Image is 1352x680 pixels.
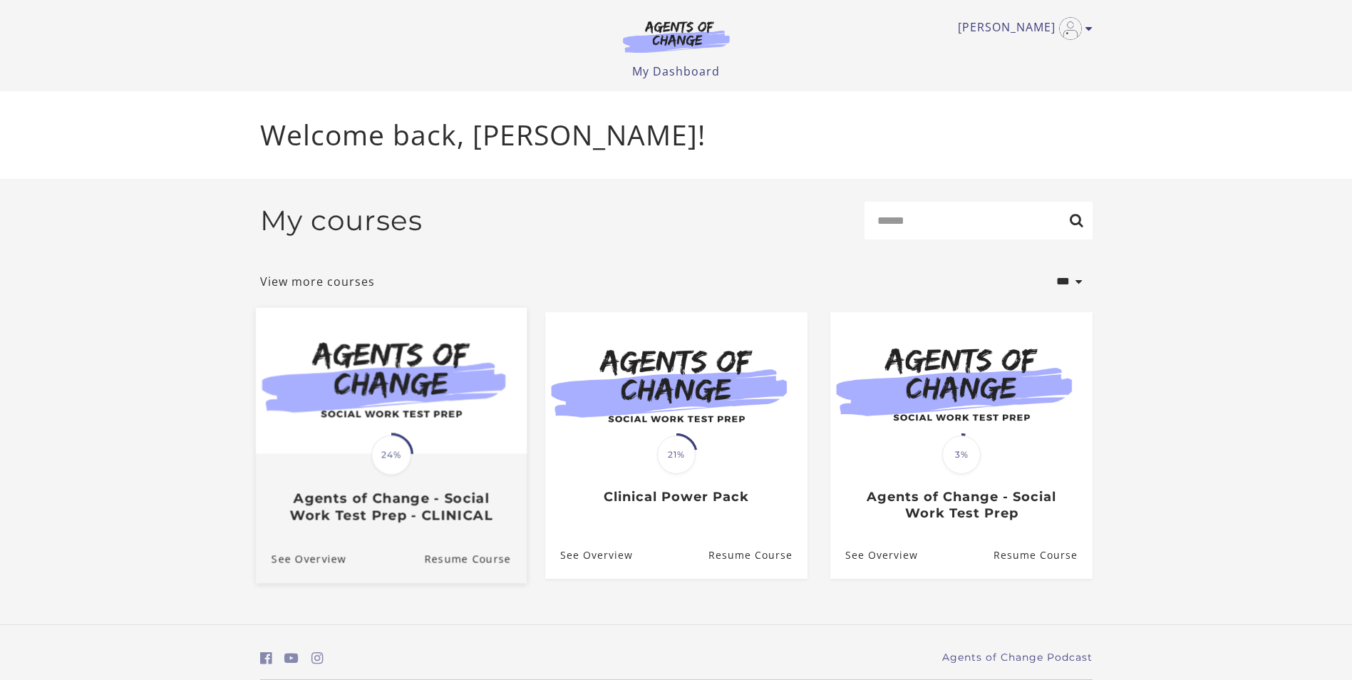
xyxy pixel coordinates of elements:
a: https://www.facebook.com/groups/aswbtestprep (Open in a new window) [260,648,272,669]
i: https://www.instagram.com/agentsofchangeprep/ (Open in a new window) [311,651,324,665]
a: My Dashboard [632,63,720,79]
a: Clinical Power Pack: Resume Course [708,532,807,579]
i: https://www.facebook.com/groups/aswbtestprep (Open in a new window) [260,651,272,665]
a: https://www.youtube.com/c/AgentsofChangeTestPrepbyMeaganMitchell (Open in a new window) [284,648,299,669]
span: 21% [657,436,696,474]
h3: Agents of Change - Social Work Test Prep - CLINICAL [271,490,510,523]
a: Toggle menu [958,17,1085,40]
i: https://www.youtube.com/c/AgentsofChangeTestPrepbyMeaganMitchell (Open in a new window) [284,651,299,665]
p: Welcome back, [PERSON_NAME]! [260,114,1093,156]
img: Agents of Change Logo [608,20,745,53]
span: 24% [371,435,411,475]
a: Clinical Power Pack: See Overview [545,532,633,579]
h3: Agents of Change - Social Work Test Prep [845,489,1077,521]
a: Agents of Change Podcast [942,650,1093,665]
a: https://www.instagram.com/agentsofchangeprep/ (Open in a new window) [311,648,324,669]
span: 3% [942,436,981,474]
a: Agents of Change - Social Work Test Prep - CLINICAL: See Overview [255,535,346,583]
a: View more courses [260,273,375,290]
h2: My courses [260,204,423,237]
a: Agents of Change - Social Work Test Prep: Resume Course [993,532,1092,579]
a: Agents of Change - Social Work Test Prep: See Overview [830,532,918,579]
h3: Clinical Power Pack [560,489,792,505]
a: Agents of Change - Social Work Test Prep - CLINICAL: Resume Course [424,535,527,583]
